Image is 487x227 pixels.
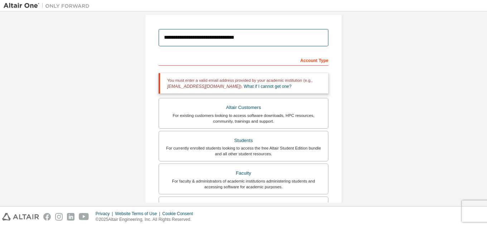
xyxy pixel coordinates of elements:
[159,54,328,66] div: Account Type
[163,145,324,157] div: For currently enrolled students looking to access the free Altair Student Edition bundle and all ...
[163,113,324,124] div: For existing customers looking to access software downloads, HPC resources, community, trainings ...
[96,217,197,223] p: © 2025 Altair Engineering, Inc. All Rights Reserved.
[2,213,39,221] img: altair_logo.svg
[67,213,74,221] img: linkedin.svg
[163,103,324,113] div: Altair Customers
[163,178,324,190] div: For faculty & administrators of academic institutions administering students and accessing softwa...
[162,211,197,217] div: Cookie Consent
[167,84,240,89] span: [EMAIL_ADDRESS][DOMAIN_NAME]
[43,213,51,221] img: facebook.svg
[55,213,63,221] img: instagram.svg
[4,2,93,9] img: Altair One
[163,136,324,146] div: Students
[96,211,115,217] div: Privacy
[115,211,162,217] div: Website Terms of Use
[159,73,328,94] div: You must enter a valid email address provided by your academic institution (e.g., ).
[79,213,89,221] img: youtube.svg
[244,84,291,89] a: What if I cannot get one?
[163,168,324,178] div: Faculty
[163,201,324,211] div: Everyone else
